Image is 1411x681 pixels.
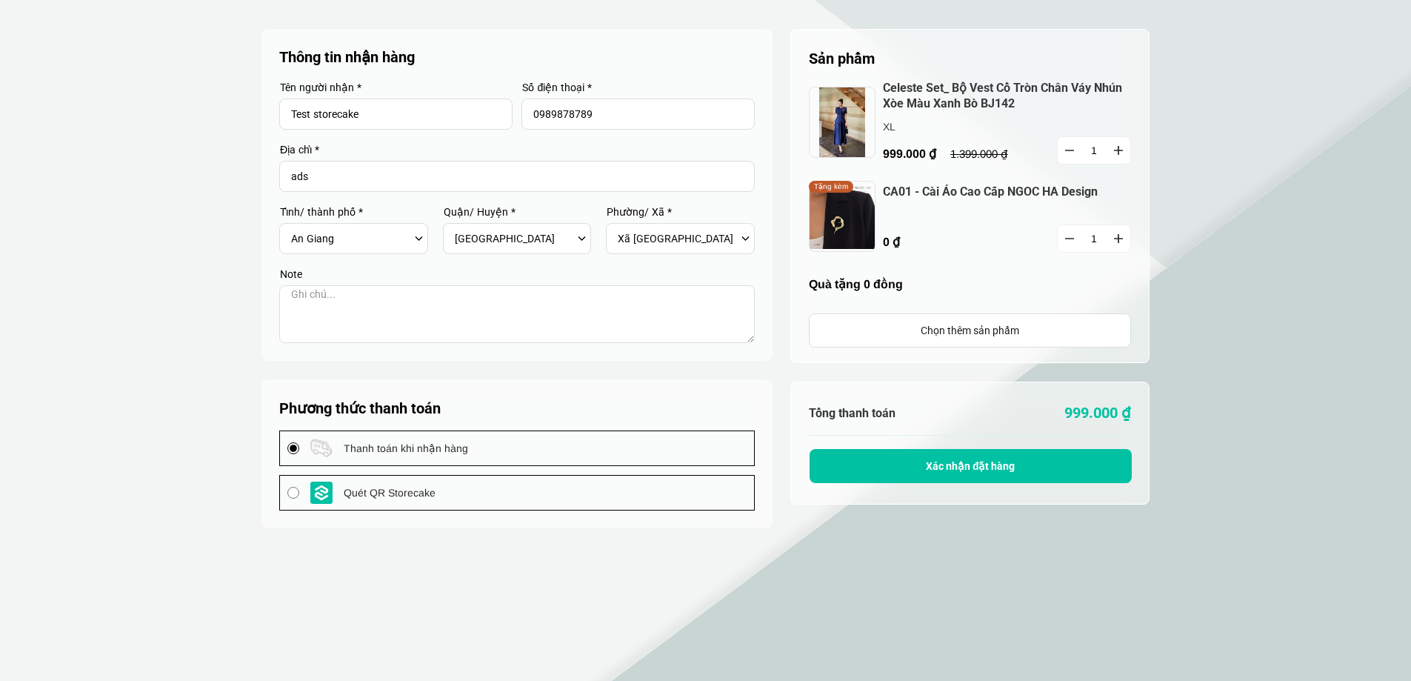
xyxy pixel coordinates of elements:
h4: Quà tặng 0 đồng [809,277,1131,291]
input: payment logo Quét QR Storecake [287,487,299,499]
a: Celeste Set_ Bộ Vest Cổ Tròn Chân Váy Nhún Xòe Màu Xanh Bò BJ142 [883,81,1131,112]
select: Select commune [618,226,737,251]
span: Xác nhận đặt hàng [926,460,1015,472]
input: Input address with auto completion [279,161,755,192]
input: payment logo Thanh toán khi nhận hàng [287,442,299,454]
label: Số điện thoại * [521,82,755,93]
h5: Phương thức thanh toán [279,397,755,419]
input: Input Nhập tên người nhận... [279,99,513,130]
p: 999.000 ₫ [883,144,1031,163]
img: payment logo [310,482,333,504]
p: XL [883,119,1030,135]
div: Chọn thêm sản phẩm [810,322,1130,339]
input: Input Nhập số điện thoại... [521,99,755,130]
span: Thanh toán khi nhận hàng [344,440,468,456]
select: Select province [291,226,410,251]
input: Quantity input [1058,225,1130,252]
img: png.png [809,87,875,158]
label: Note [279,269,755,279]
img: payment logo [310,437,333,459]
label: Quận/ Huyện * [443,207,592,217]
label: Tỉnh/ thành phố * [279,207,428,217]
a: Chọn thêm sản phẩm [809,313,1131,348]
select: Select district [455,226,574,251]
a: CA01 - Cài Áo Cao Cấp NGOC HA Design [883,185,1131,200]
p: 1.399.000 ₫ [950,147,1017,161]
label: Địa chỉ * [279,144,755,155]
label: Phường/ Xã * [606,207,755,217]
button: Xác nhận đặt hàng [810,449,1132,483]
img: jpeg.jpeg [809,181,875,252]
span: Quét QR Storecake [344,485,436,501]
h5: Sản phẩm [809,47,1131,70]
h6: Tổng thanh toán [809,406,970,420]
p: Thông tin nhận hàng [279,47,755,67]
p: 999.000 ₫ [970,402,1132,425]
input: Quantity input [1058,137,1130,164]
label: Tên người nhận * [279,82,513,93]
p: Tặng kèm [809,181,853,193]
p: 0 ₫ [883,233,1031,251]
